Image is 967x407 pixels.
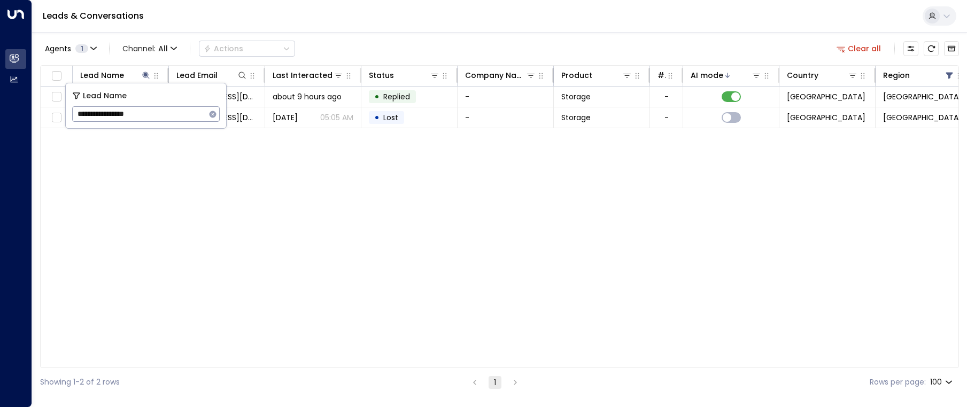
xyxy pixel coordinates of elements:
[468,375,522,389] nav: pagination navigation
[320,112,353,123] p: 05:05 AM
[50,111,63,124] span: Toggle select row
[883,69,955,82] div: Region
[273,112,298,123] span: Aug 29, 2025
[458,87,554,107] td: -
[158,44,168,53] span: All
[944,41,959,56] button: Archived Leads
[465,69,525,82] div: Company Name
[691,69,723,82] div: AI mode
[204,44,243,53] div: Actions
[458,107,554,128] td: -
[787,91,865,102] span: United Kingdom
[383,91,410,102] span: Replied
[80,69,151,82] div: Lead Name
[489,376,501,389] button: page 1
[199,41,295,57] div: Button group with a nested menu
[80,69,124,82] div: Lead Name
[664,112,669,123] div: -
[383,112,398,123] span: Lost
[369,69,440,82] div: Status
[43,10,144,22] a: Leads & Conversations
[40,377,120,388] div: Showing 1-2 of 2 rows
[83,90,127,102] span: Lead Name
[369,69,394,82] div: Status
[787,69,818,82] div: Country
[930,374,955,390] div: 100
[118,41,181,56] span: Channel:
[273,69,332,82] div: Last Interacted
[832,41,886,56] button: Clear all
[465,69,536,82] div: Company Name
[883,112,962,123] span: Shropshire
[870,377,926,388] label: Rows per page:
[561,91,591,102] span: Storage
[691,69,762,82] div: AI mode
[883,91,962,102] span: Shropshire
[787,112,865,123] span: United Kingdom
[664,91,669,102] div: -
[176,69,218,82] div: Lead Email
[561,112,591,123] span: Storage
[199,41,295,57] button: Actions
[40,41,100,56] button: Agents1
[924,41,939,56] span: Refresh
[118,41,181,56] button: Channel:All
[787,69,858,82] div: Country
[273,91,342,102] span: about 9 hours ago
[50,69,63,83] span: Toggle select all
[561,69,632,82] div: Product
[176,69,247,82] div: Lead Email
[883,69,910,82] div: Region
[50,90,63,104] span: Toggle select row
[75,44,88,53] span: 1
[374,88,380,106] div: •
[561,69,592,82] div: Product
[657,69,666,82] div: # of people
[45,45,71,52] span: Agents
[903,41,918,56] button: Customize
[374,108,380,127] div: •
[273,69,344,82] div: Last Interacted
[657,69,677,82] div: # of people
